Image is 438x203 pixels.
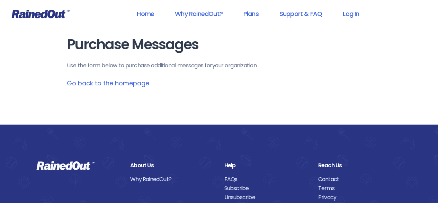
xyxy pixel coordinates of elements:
a: Home [128,6,163,22]
a: FAQs [224,175,308,184]
a: Contact [318,175,402,184]
a: Go back to the homepage [67,79,149,87]
a: Unsubscribe [224,193,308,202]
a: Why RainedOut? [166,6,232,22]
div: About Us [130,161,214,170]
a: Why RainedOut? [130,175,214,184]
a: Subscribe [224,184,308,193]
h1: Purchase Messages [67,37,372,52]
a: Support & FAQ [270,6,331,22]
p: Use the form below to purchase additional messages for your organization . [67,61,372,70]
a: Privacy [318,193,402,202]
a: Plans [234,6,268,22]
div: Help [224,161,308,170]
a: Terms [318,184,402,193]
div: Reach Us [318,161,402,170]
a: Log In [334,6,368,22]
